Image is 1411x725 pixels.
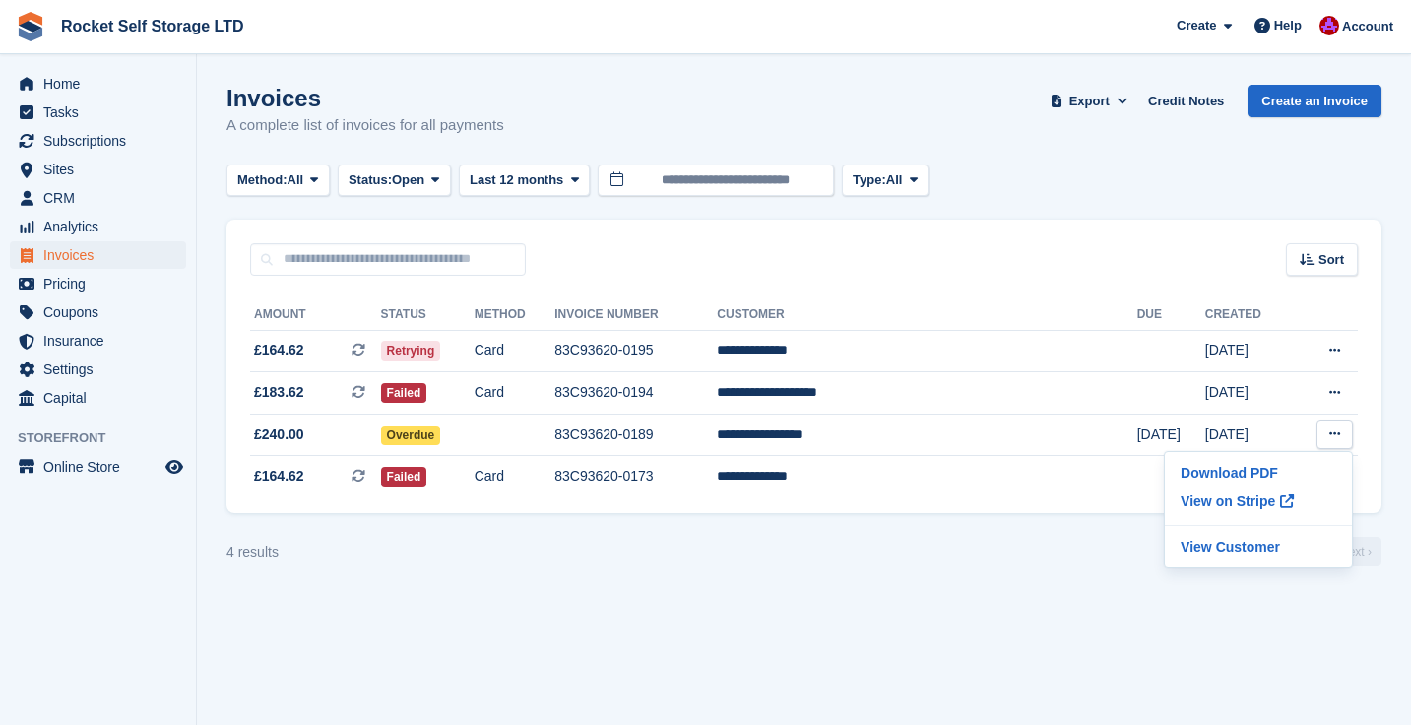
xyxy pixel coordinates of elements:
[381,299,475,331] th: Status
[1318,250,1344,270] span: Sort
[10,384,186,412] a: menu
[886,170,903,190] span: All
[16,12,45,41] img: stora-icon-8386f47178a22dfd0bd8f6a31ec36ba5ce8667c1dd55bd0f319d3a0aa187defe.svg
[381,426,441,445] span: Overdue
[10,356,186,383] a: menu
[53,10,252,42] a: Rocket Self Storage LTD
[1274,16,1302,35] span: Help
[10,241,186,269] a: menu
[1205,372,1294,415] td: [DATE]
[10,327,186,355] a: menu
[554,414,717,456] td: 83C93620-0189
[1205,414,1294,456] td: [DATE]
[392,170,424,190] span: Open
[853,170,886,190] span: Type:
[1173,486,1344,517] a: View on Stripe
[43,213,161,240] span: Analytics
[10,156,186,183] a: menu
[1069,92,1110,111] span: Export
[10,453,186,481] a: menu
[10,184,186,212] a: menu
[1205,330,1294,372] td: [DATE]
[554,299,717,331] th: Invoice Number
[1140,85,1232,117] a: Credit Notes
[250,299,381,331] th: Amount
[381,341,441,361] span: Retrying
[1137,299,1205,331] th: Due
[475,299,555,331] th: Method
[288,170,304,190] span: All
[43,384,161,412] span: Capital
[43,156,161,183] span: Sites
[43,270,161,297] span: Pricing
[1046,85,1132,117] button: Export
[381,383,427,403] span: Failed
[1319,16,1339,35] img: Lee Tresadern
[10,70,186,98] a: menu
[254,425,304,445] span: £240.00
[43,453,161,481] span: Online Store
[470,170,563,190] span: Last 12 months
[1342,17,1393,36] span: Account
[43,184,161,212] span: CRM
[554,330,717,372] td: 83C93620-0195
[475,372,555,415] td: Card
[717,299,1136,331] th: Customer
[1137,414,1205,456] td: [DATE]
[381,467,427,487] span: Failed
[1330,537,1381,566] a: Next
[226,542,279,562] div: 4 results
[254,382,304,403] span: £183.62
[237,170,288,190] span: Method:
[1173,534,1344,560] a: View Customer
[43,127,161,155] span: Subscriptions
[226,165,330,197] button: Method: All
[162,455,186,479] a: Preview store
[43,241,161,269] span: Invoices
[43,327,161,355] span: Insurance
[10,127,186,155] a: menu
[1177,16,1216,35] span: Create
[349,170,392,190] span: Status:
[1248,85,1381,117] a: Create an Invoice
[475,330,555,372] td: Card
[254,340,304,361] span: £164.62
[226,85,504,111] h1: Invoices
[1173,460,1344,486] a: Download PDF
[10,298,186,326] a: menu
[1205,299,1294,331] th: Created
[10,213,186,240] a: menu
[475,456,555,497] td: Card
[43,99,161,126] span: Tasks
[842,165,929,197] button: Type: All
[554,372,717,415] td: 83C93620-0194
[43,70,161,98] span: Home
[254,466,304,487] span: £164.62
[18,428,196,448] span: Storefront
[10,270,186,297] a: menu
[10,99,186,126] a: menu
[459,165,590,197] button: Last 12 months
[338,165,451,197] button: Status: Open
[554,456,717,497] td: 83C93620-0173
[43,298,161,326] span: Coupons
[43,356,161,383] span: Settings
[226,114,504,137] p: A complete list of invoices for all payments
